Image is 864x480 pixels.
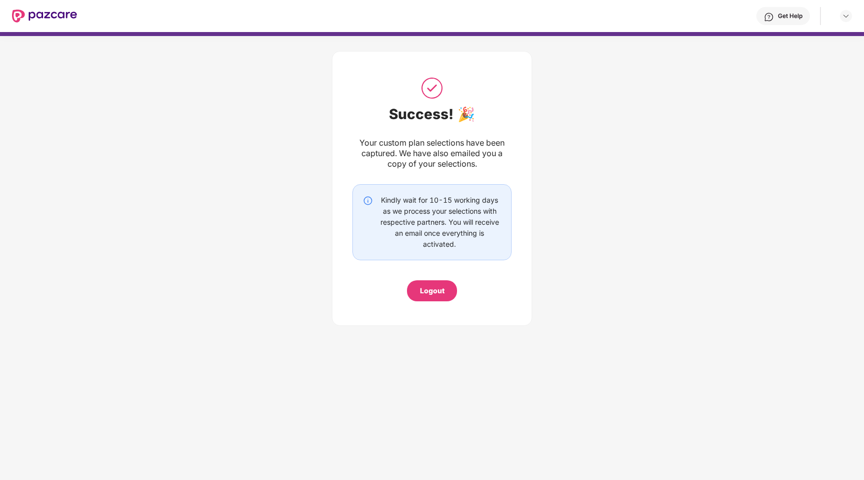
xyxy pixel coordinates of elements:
[420,285,445,296] div: Logout
[764,12,774,22] img: svg+xml;base64,PHN2ZyBpZD0iSGVscC0zMngzMiIgeG1sbnM9Imh0dHA6Ly93d3cudzMub3JnLzIwMDAvc3ZnIiB3aWR0aD...
[778,12,802,20] div: Get Help
[12,10,77,23] img: New Pazcare Logo
[363,196,373,206] img: svg+xml;base64,PHN2ZyBpZD0iSW5mby0yMHgyMCIgeG1sbnM9Imh0dHA6Ly93d3cudzMub3JnLzIwMDAvc3ZnIiB3aWR0aD...
[378,195,501,250] div: Kindly wait for 10-15 working days as we process your selections with respective partners. You wi...
[419,76,445,101] img: svg+xml;base64,PHN2ZyB3aWR0aD0iNTAiIGhlaWdodD0iNTAiIHZpZXdCb3g9IjAgMCA1MCA1MCIgZmlsbD0ibm9uZSIgeG...
[842,12,850,20] img: svg+xml;base64,PHN2ZyBpZD0iRHJvcGRvd24tMzJ4MzIiIHhtbG5zPSJodHRwOi8vd3d3LnczLm9yZy8yMDAwL3N2ZyIgd2...
[352,138,512,169] div: Your custom plan selections have been captured. We have also emailed you a copy of your selections.
[352,106,512,123] div: Success! 🎉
